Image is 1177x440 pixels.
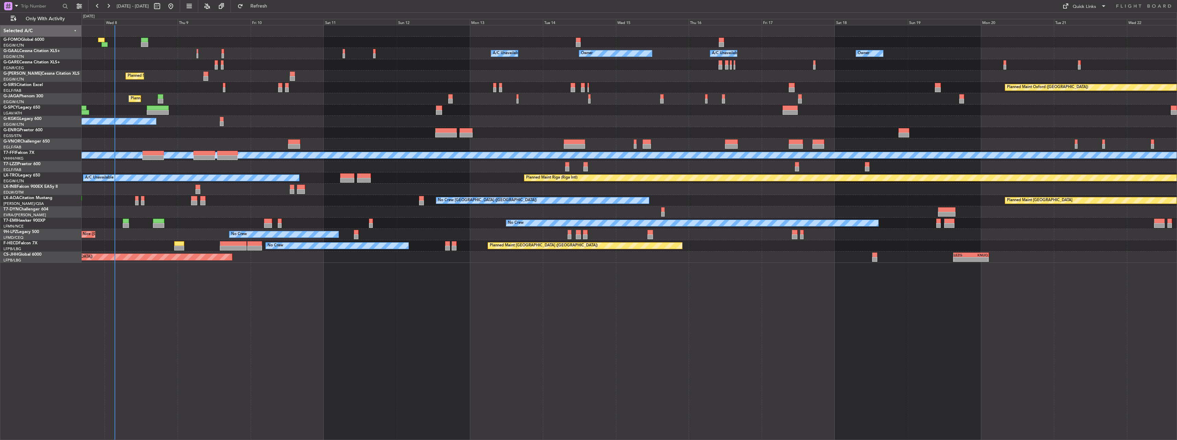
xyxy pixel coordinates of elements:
a: EVRA/[PERSON_NAME] [3,212,46,218]
a: EGGW/LTN [3,99,24,105]
div: No Crew [GEOGRAPHIC_DATA] ([GEOGRAPHIC_DATA]) [438,195,537,206]
div: A/C Unavailable [712,48,740,59]
div: No Crew [267,241,283,251]
span: G-ENRG [3,128,20,132]
a: LFMN/NCE [3,224,24,229]
div: KNUQ [971,253,988,257]
div: Quick Links [1073,3,1096,10]
a: EGGW/LTN [3,122,24,127]
a: G-VNORChallenger 650 [3,139,50,144]
div: Sun 19 [908,19,981,25]
span: T7-EMI [3,219,17,223]
div: [DATE] [83,14,95,20]
div: Planned Maint [GEOGRAPHIC_DATA] ([GEOGRAPHIC_DATA]) [128,71,236,81]
a: LX-INBFalcon 900EX EASy II [3,185,58,189]
a: EGSS/STN [3,133,22,138]
a: G-JAGAPhenom 300 [3,94,43,98]
div: Fri 10 [251,19,324,25]
span: G-JAGA [3,94,19,98]
a: CS-JHHGlobal 6000 [3,253,41,257]
a: EGLF/FAB [3,167,21,172]
a: EDLW/DTM [3,190,24,195]
span: G-VNOR [3,139,20,144]
a: G-ENRGPraetor 600 [3,128,43,132]
a: LX-AOACitation Mustang [3,196,52,200]
div: Sat 11 [324,19,397,25]
a: LX-TROLegacy 650 [3,173,40,178]
div: Wed 8 [105,19,178,25]
span: LX-AOA [3,196,19,200]
a: T7-FFIFalcon 7X [3,151,34,155]
a: LFPB/LBG [3,258,21,263]
div: Wed 15 [616,19,689,25]
a: EGGW/LTN [3,179,24,184]
a: EGGW/LTN [3,54,24,59]
button: Only With Activity [8,13,74,24]
a: LFMD/CEQ [3,235,23,240]
div: Planned Maint [GEOGRAPHIC_DATA] [1007,195,1072,206]
div: Thu 16 [689,19,762,25]
div: Fri 17 [762,19,835,25]
button: Refresh [234,1,275,12]
span: Refresh [245,4,273,9]
div: Planned Maint [GEOGRAPHIC_DATA] ([GEOGRAPHIC_DATA]) [131,94,239,104]
a: T7-DYNChallenger 604 [3,207,48,211]
a: 9H-LPZLegacy 500 [3,230,39,234]
span: G-FOMO [3,38,21,42]
a: EGGW/LTN [3,43,24,48]
div: Owner [858,48,869,59]
div: A/C Unavailable [493,48,521,59]
div: Tue 21 [1054,19,1127,25]
span: LX-TRO [3,173,18,178]
a: LGAV/ATH [3,111,22,116]
a: EGLF/FAB [3,88,21,93]
a: LFPB/LBG [3,246,21,252]
a: EGLF/FAB [3,145,21,150]
a: VHHH/HKG [3,156,24,161]
a: F-HECDFalcon 7X [3,241,37,245]
div: Planned Maint Oxford ([GEOGRAPHIC_DATA]) [1007,82,1088,93]
a: G-KGKGLegacy 600 [3,117,41,121]
span: LX-INB [3,185,17,189]
a: [PERSON_NAME]/QSA [3,201,44,206]
div: Sun 12 [397,19,470,25]
div: Sat 18 [835,19,908,25]
a: T7-LZZIPraetor 600 [3,162,40,166]
a: G-SIRSCitation Excel [3,83,43,87]
a: G-SPCYLegacy 650 [3,106,40,110]
div: A/C Unavailable [85,173,114,183]
span: G-[PERSON_NAME] [3,72,41,76]
span: G-SPCY [3,106,18,110]
div: LEZG [954,253,971,257]
div: Planned Maint Riga (Riga Intl) [526,173,578,183]
div: Tue 14 [543,19,616,25]
div: No Crew [231,229,247,240]
input: Trip Number [21,1,60,11]
a: G-GAALCessna Citation XLS+ [3,49,60,53]
span: T7-DYN [3,207,19,211]
div: Mon 13 [470,19,543,25]
div: Owner [581,48,593,59]
button: Quick Links [1059,1,1110,12]
div: Mon 20 [981,19,1054,25]
span: F-HECD [3,241,19,245]
a: EGGW/LTN [3,77,24,82]
div: Planned Maint [GEOGRAPHIC_DATA] ([GEOGRAPHIC_DATA]) [490,241,598,251]
span: Only With Activity [18,16,72,21]
span: G-GARE [3,60,19,64]
span: 9H-LPZ [3,230,17,234]
span: T7-LZZI [3,162,17,166]
div: - [971,257,988,261]
span: CS-JHH [3,253,18,257]
span: G-KGKG [3,117,20,121]
span: T7-FFI [3,151,15,155]
span: G-GAAL [3,49,19,53]
span: [DATE] - [DATE] [117,3,149,9]
a: T7-EMIHawker 900XP [3,219,45,223]
a: G-GARECessna Citation XLS+ [3,60,60,64]
div: Unplanned Maint Nice ([GEOGRAPHIC_DATA]) [52,229,133,240]
div: - [954,257,971,261]
a: EGNR/CEG [3,65,24,71]
span: G-SIRS [3,83,16,87]
div: Thu 9 [178,19,251,25]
